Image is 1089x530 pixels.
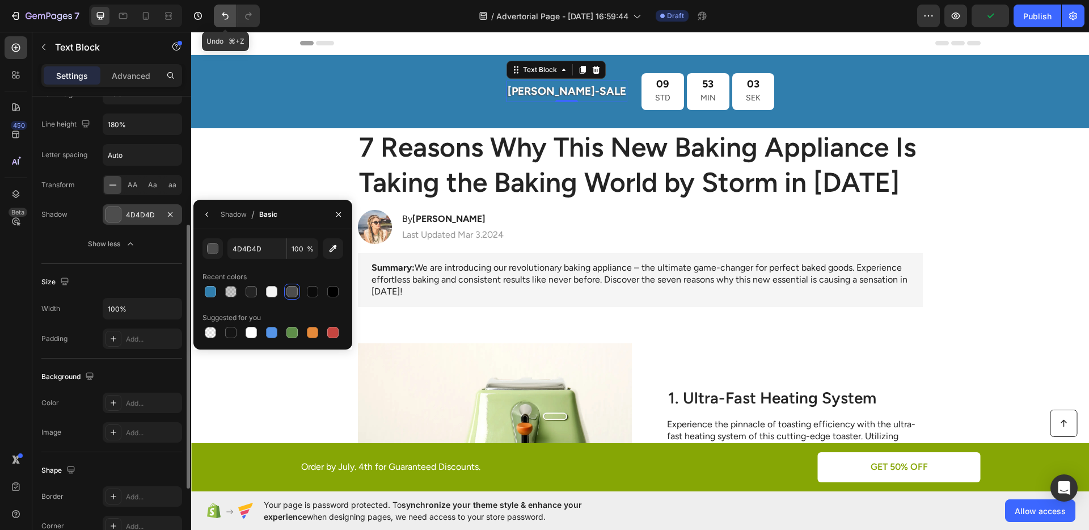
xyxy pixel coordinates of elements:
[41,234,182,254] button: Show less
[221,182,294,192] strong: [PERSON_NAME]
[180,230,718,266] p: We are introducing our revolutionary baking appliance – the ultimate game-changer for perfect bak...
[330,33,368,43] div: Text Block
[316,50,435,69] p: [PERSON_NAME]-SALE
[555,46,569,59] div: 03
[41,117,92,132] div: Line height
[167,312,441,527] img: gempages_432750572815254551-5ed25677-8b39-4a77-a7f1-a4927b61fc17.webp
[221,209,247,220] div: Shadow
[191,32,1089,491] iframe: Design area
[103,145,181,165] input: Auto
[264,499,626,523] span: Your page is password protected. To when designing pages, we need access to your store password.
[41,491,64,502] div: Border
[41,150,87,160] div: Letter spacing
[180,230,223,241] strong: Summary:
[167,96,732,170] h1: 7 Reasons Why This New Baking Appliance Is Taking the Baking World by Storm in [DATE]
[112,70,150,82] p: Advanced
[168,180,176,190] span: aa
[464,59,479,73] p: STD
[41,398,59,408] div: Color
[56,70,88,82] p: Settings
[41,304,60,314] div: Width
[211,197,313,209] p: Last Updated Mar 3.2024
[251,208,255,221] span: /
[55,40,151,54] p: Text Block
[5,5,85,27] button: 7
[167,178,201,212] img: gempages_432750572815254551-0dd52757-f501-4f5a-9003-85088b00a725.webp
[1023,10,1052,22] div: Publish
[227,238,286,259] input: Eg: FFFFFF
[1050,474,1078,502] div: Open Intercom Messenger
[103,298,181,319] input: Auto
[667,11,684,21] span: Draft
[126,428,179,438] div: Add...
[126,398,179,409] div: Add...
[464,46,479,59] div: 09
[496,10,628,22] span: Advertorial Page - [DATE] 16:59:44
[210,180,314,195] h2: By
[41,180,75,190] div: Transform
[315,49,436,70] div: Rich Text Editor. Editing area: main
[41,463,78,478] div: Shape
[627,420,790,451] a: GET 50% OFF
[88,238,136,250] div: Show less
[202,313,261,323] div: Suggested for you
[491,10,494,22] span: /
[41,334,67,344] div: Padding
[259,209,277,220] div: Basic
[103,114,181,134] input: Auto
[41,275,71,290] div: Size
[509,46,525,59] div: 53
[555,59,569,73] p: SEK
[148,180,157,190] span: Aa
[74,9,79,23] p: 7
[1014,5,1061,27] button: Publish
[214,5,260,27] div: Undo/Redo
[264,500,582,521] span: synchronize your theme style & enhance your experience
[126,334,179,344] div: Add...
[41,369,96,385] div: Background
[679,430,737,441] p: GET 50% OFF
[128,180,138,190] span: AA
[41,427,61,438] div: Image
[202,272,247,282] div: Recent colors
[1015,505,1066,517] span: Allow access
[41,209,67,220] div: Shadow
[307,244,314,254] span: %
[9,208,27,217] div: Beta
[476,387,731,481] p: Experience the pinnacle of toasting efficiency with the ultra-fast heating system of this cutting...
[1005,499,1075,522] button: Allow access
[476,356,732,377] h2: 1. Ultra-Fast Heating System
[126,492,179,502] div: Add...
[11,121,27,130] div: 450
[509,59,525,73] p: MIN
[126,210,159,220] div: 4D4D4D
